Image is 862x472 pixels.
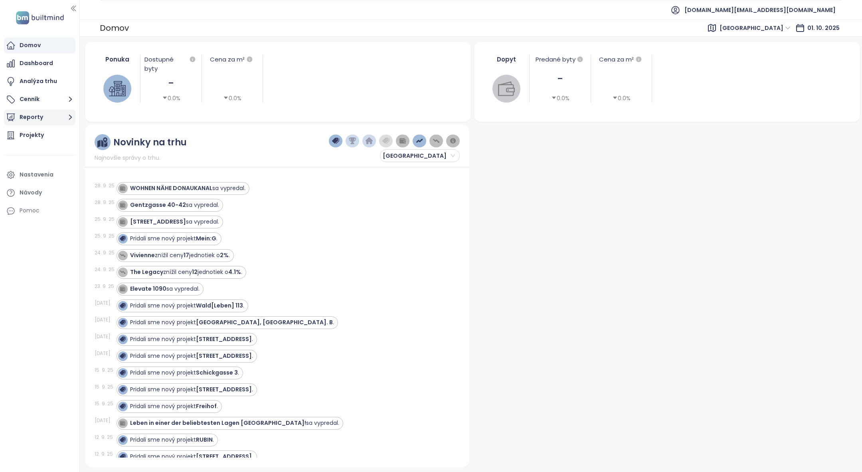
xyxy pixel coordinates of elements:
[228,268,241,276] strong: 4.1%
[20,40,41,50] div: Domov
[416,137,423,145] img: price-increases.png
[192,268,198,276] strong: 12
[120,370,125,375] img: icon
[4,167,75,183] a: Nastavenia
[120,303,125,308] img: icon
[383,150,455,162] span: Vienna
[97,137,107,147] img: ruler
[162,94,180,103] div: 0.0%
[14,10,66,26] img: logo
[4,127,75,143] a: Projekty
[130,419,339,427] div: sa vypredal.
[120,202,125,208] img: icon
[534,55,586,64] div: Predané byty
[120,185,125,191] img: icon
[551,95,557,101] span: caret-down
[130,419,306,427] strong: Leben in einer der beliebtesten Lagen [GEOGRAPHIC_DATA]!
[100,21,129,35] div: Domov
[4,73,75,89] a: Analýza trhu
[20,206,40,216] div: Pomoc
[349,137,356,145] img: trophy-dark-blue.png
[95,417,115,424] div: [DATE]
[488,55,526,64] div: Dopyt
[130,184,212,192] strong: WOHNEN NÄHE DONAUKANAL
[196,318,333,326] strong: [GEOGRAPHIC_DATA], [GEOGRAPHIC_DATA]. B
[196,352,252,360] strong: [STREET_ADDRESS]
[720,22,791,34] span: Vienna
[95,232,115,240] div: 25. 9. 25
[120,236,125,241] img: icon
[20,130,44,140] div: Projekty
[684,0,836,20] span: [DOMAIN_NAME][EMAIL_ADDRESS][DOMAIN_NAME]
[184,251,189,259] strong: 17
[95,316,115,323] div: [DATE]
[95,199,115,206] div: 28. 9. 25
[223,94,241,103] div: 0.0%
[612,94,631,103] div: 0.0%
[332,137,339,145] img: price-tag-dark-blue.png
[120,403,125,409] img: icon
[130,201,186,209] strong: Gentzgasse 40-42
[130,218,219,226] div: sa vypredal.
[20,170,53,180] div: Nastavenia
[4,91,75,107] button: Cenník
[130,268,242,276] div: znížil ceny jednotiek o .
[95,450,115,458] div: 12. 9. 25
[130,268,163,276] strong: The Legacy
[223,95,229,101] span: caret-down
[95,299,115,307] div: [DATE]
[95,216,115,223] div: 25. 9. 25
[120,319,125,325] img: icon
[196,301,243,309] strong: Wald[Leben] 113
[399,137,406,145] img: wallet-dark-grey.png
[196,234,216,242] strong: Mein:G
[95,350,115,357] div: [DATE]
[95,283,115,290] div: 23. 9. 25
[130,436,214,444] div: Pridali sme nový projekt .
[95,383,115,391] div: 15. 9. 25
[196,452,252,460] strong: [STREET_ADDRESS]
[4,38,75,54] a: Domov
[534,71,586,87] div: -
[20,58,53,68] div: Dashboard
[95,153,160,162] span: Najnovšie správy o trhu.
[120,286,125,292] img: icon
[144,55,197,73] div: Dostupné byty
[130,318,334,327] div: Pridali sme nový projekt .
[4,56,75,71] a: Dashboard
[120,269,125,275] img: icon
[120,252,125,258] img: icon
[130,402,218,411] div: Pridali sme nový projekt .
[595,55,648,64] div: Cena za m²
[498,80,515,97] img: wallet
[130,285,166,293] strong: Elevate 1090
[4,203,75,219] div: Pomoc
[130,369,239,377] div: Pridali sme nový projekt .
[196,369,238,377] strong: Schickgasse 3
[130,251,230,260] div: znížil ceny jednotiek o .
[113,137,187,147] div: Novinky na trhu
[120,353,125,359] img: icon
[20,76,57,86] div: Analýza trhu
[220,251,229,259] strong: 2%
[130,184,245,192] div: sa vypredal.
[144,75,197,91] div: -
[4,109,75,125] button: Reporty
[130,335,253,343] div: Pridali sme nový projekt .
[196,436,213,444] strong: RUBIN
[130,234,217,243] div: Pridali sme nový projekt .
[612,95,618,101] span: caret-down
[120,336,125,342] img: icon
[95,367,115,374] div: 15. 9. 25
[449,137,457,145] img: information-circle.png
[130,201,219,209] div: sa vypredal.
[130,352,253,360] div: Pridali sme nový projekt .
[120,454,125,459] img: icon
[130,251,155,259] strong: Vivienne
[807,24,840,32] span: 01. 10. 2025
[99,55,136,64] div: Ponuka
[130,218,186,226] strong: [STREET_ADDRESS]
[130,301,244,310] div: Pridali sme nový projekt .
[130,285,200,293] div: sa vypredal.
[109,80,126,97] img: house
